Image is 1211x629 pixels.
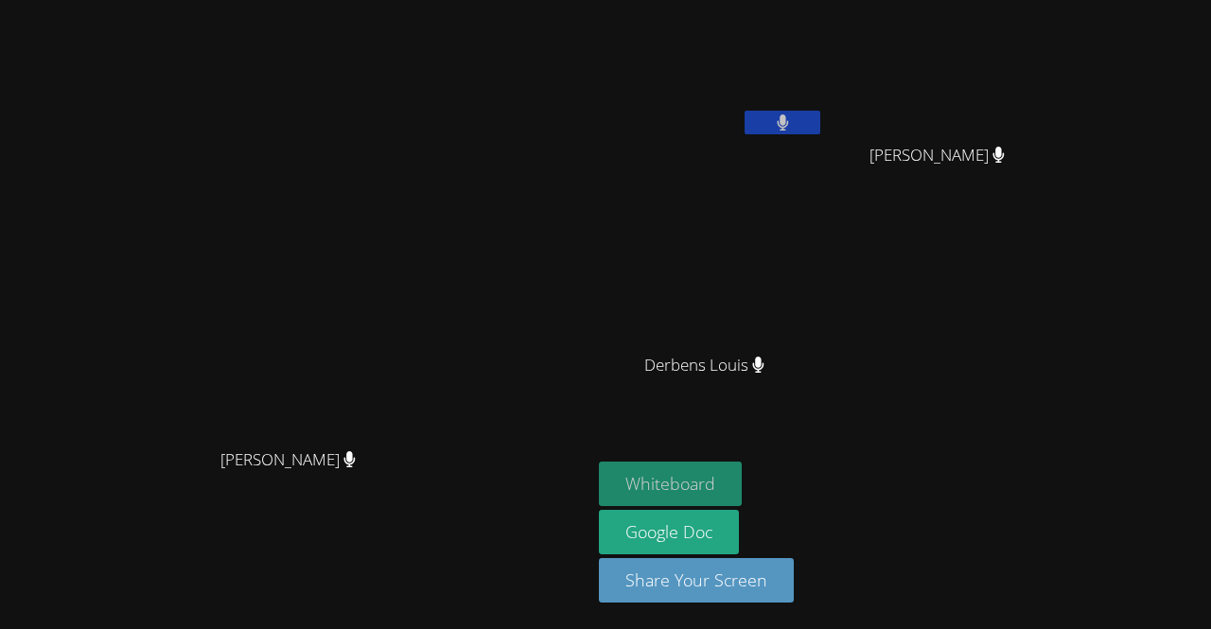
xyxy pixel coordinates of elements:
[869,142,1005,169] span: [PERSON_NAME]
[599,510,739,554] a: Google Doc
[599,462,742,506] button: Whiteboard
[220,446,356,474] span: [PERSON_NAME]
[644,352,764,379] span: Derbens Louis
[599,558,794,603] button: Share Your Screen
